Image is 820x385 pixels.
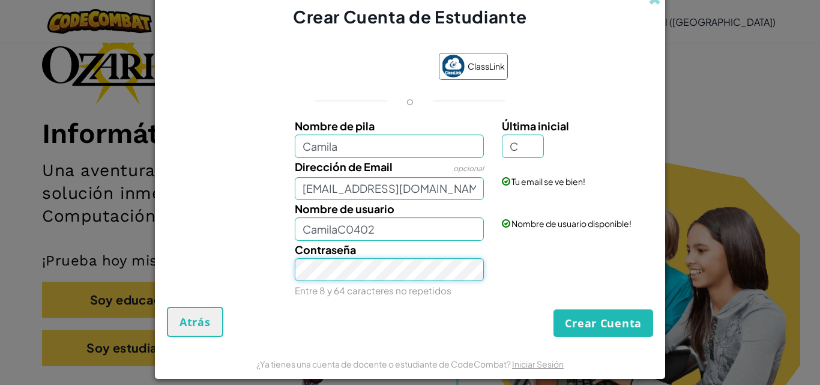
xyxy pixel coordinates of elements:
button: Crear Cuenta [553,309,653,337]
small: Entre 8 y 64 caracteres no repetidos [295,285,451,296]
span: Crear Cuenta de Estudiante [293,6,527,27]
span: ClassLink [468,58,505,75]
img: classlink-logo-small.png [442,55,465,77]
span: opcional [453,164,484,173]
button: Atrás [167,307,223,337]
span: Nombre de usuario disponible! [511,218,632,229]
span: Dirección de Email [295,160,393,174]
span: ¿Ya tienes una cuenta de docente o estudiante de CodeCombat? [256,359,512,369]
iframe: Botón de Acceder con Google [307,54,433,80]
span: Tu email se ve bien! [511,176,585,187]
a: Iniciar Sesión [512,359,564,369]
p: o [406,94,414,108]
span: Última inicial [502,119,569,133]
span: Atrás [179,315,211,329]
span: Contraseña [295,243,356,256]
span: Nombre de pila [295,119,375,133]
span: Nombre de usuario [295,202,394,216]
